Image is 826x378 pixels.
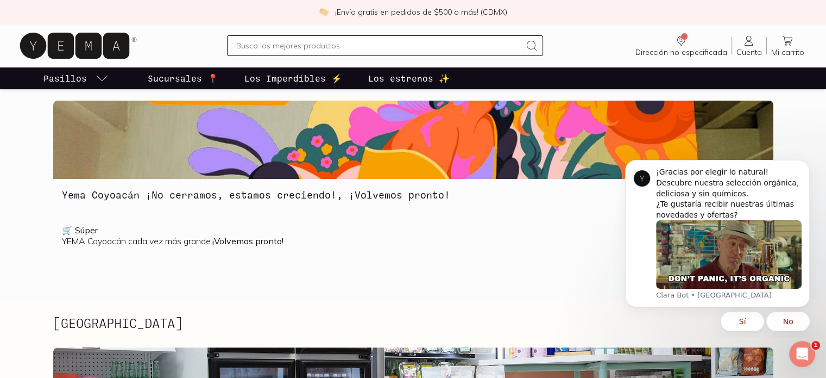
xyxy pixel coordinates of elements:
[43,72,87,85] p: Pasillos
[736,47,762,57] span: Cuenta
[244,72,342,85] p: Los Imperdibles ⚡️
[631,34,732,57] a: Dirección no especificada
[771,47,804,57] span: Mi carrito
[767,34,809,57] a: Mi carrito
[789,341,815,367] iframe: Intercom live chat
[236,39,521,52] input: Busca los mejores productos
[609,151,826,338] iframe: Intercom notifications mensaje
[732,34,766,57] a: Cuenta
[811,341,820,350] span: 1
[242,67,344,89] a: Los Imperdibles ⚡️
[53,101,773,179] img: Yema Coyoacán ¡No cerramos, estamos creciendo!, ¡Volvemos pronto!
[212,236,283,246] b: ¡Volvemos pronto!
[368,72,450,85] p: Los estrenos ✨
[62,225,98,236] b: 🛒 Súper
[148,72,218,85] p: Sucursales 📍
[53,316,182,330] h2: [GEOGRAPHIC_DATA]
[146,67,220,89] a: Sucursales 📍
[635,47,727,57] span: Dirección no especificada
[41,67,111,89] a: pasillo-todos-link
[366,67,452,89] a: Los estrenos ✨
[62,188,765,202] h3: Yema Coyoacán ¡No cerramos, estamos creciendo!, ¡Volvemos pronto!
[62,225,765,246] p: YEMA Coyoacán cada vez más grande.
[335,7,507,17] p: ¡Envío gratis en pedidos de $500 o más! (CDMX)
[319,7,329,17] img: check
